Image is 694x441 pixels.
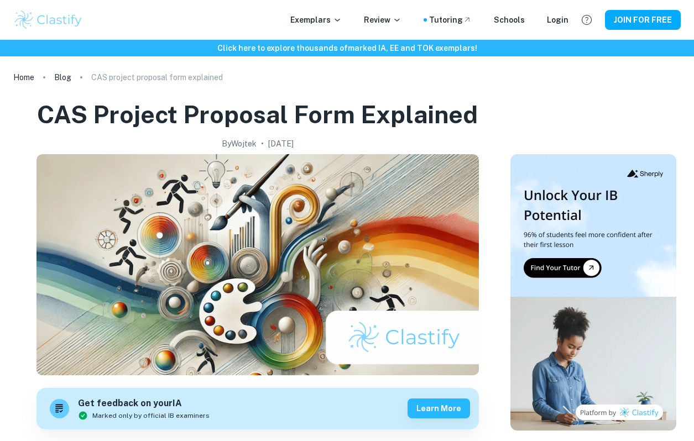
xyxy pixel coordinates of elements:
[13,9,84,31] img: Clastify logo
[268,138,294,150] h2: [DATE]
[364,14,401,26] p: Review
[13,70,34,85] a: Home
[408,398,470,418] button: Learn more
[577,11,596,29] button: Help and Feedback
[510,154,676,431] img: Thumbnail
[290,14,342,26] p: Exemplars
[494,14,525,26] a: Schools
[2,42,692,54] h6: Click here to explore thousands of marked IA, EE and TOK exemplars !
[91,71,223,83] p: CAS project proposal form explained
[36,154,479,375] img: CAS project proposal form explained cover image
[261,138,264,150] p: •
[92,411,210,421] span: Marked only by official IB examiners
[78,397,210,411] h6: Get feedback on your IA
[222,138,257,150] h2: By Wojtek
[547,14,568,26] a: Login
[37,98,478,131] h1: CAS project proposal form explained
[36,388,479,429] a: Get feedback on yourIAMarked only by official IB examinersLearn more
[54,70,71,85] a: Blog
[429,14,472,26] a: Tutoring
[605,10,681,30] button: JOIN FOR FREE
